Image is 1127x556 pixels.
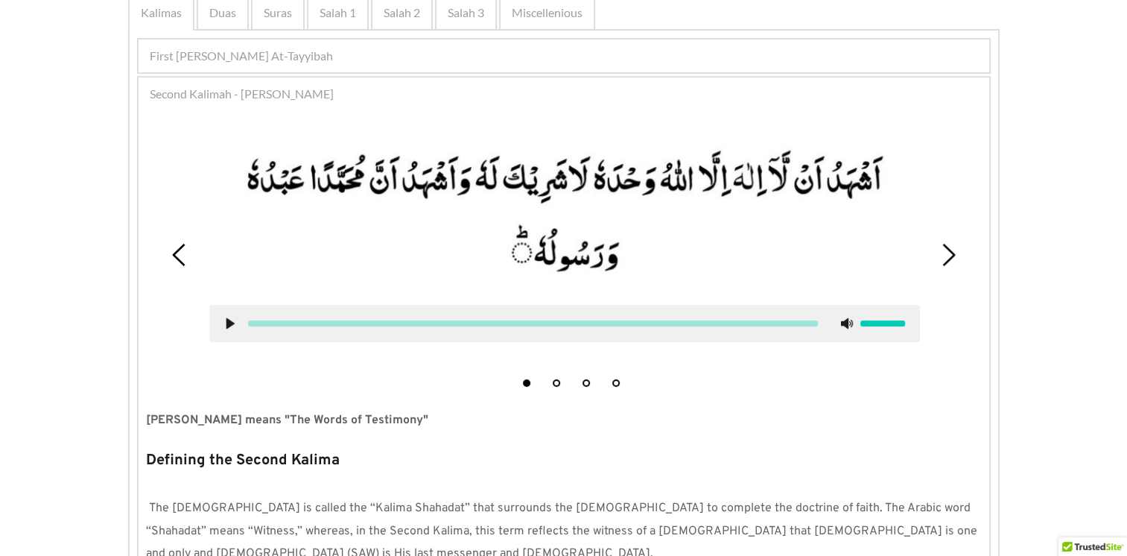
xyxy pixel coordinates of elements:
span: Suras [264,4,292,22]
span: Salah 3 [448,4,484,22]
span: Kalimas [141,4,182,22]
button: 2 of 4 [553,379,560,387]
span: Second Kalimah - [PERSON_NAME] [150,85,334,103]
span: Salah 1 [320,4,356,22]
button: 4 of 4 [612,379,620,387]
button: 3 of 4 [582,379,590,387]
strong: Defining the Second Kalima [146,451,340,470]
span: Duas [209,4,236,22]
span: First [PERSON_NAME] At-Tayyibah [150,47,333,65]
button: 1 of 4 [523,379,530,387]
span: Miscellenious [512,4,582,22]
span: Salah 2 [384,4,420,22]
strong: [PERSON_NAME] means "The Words of Testimony" [146,413,428,428]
